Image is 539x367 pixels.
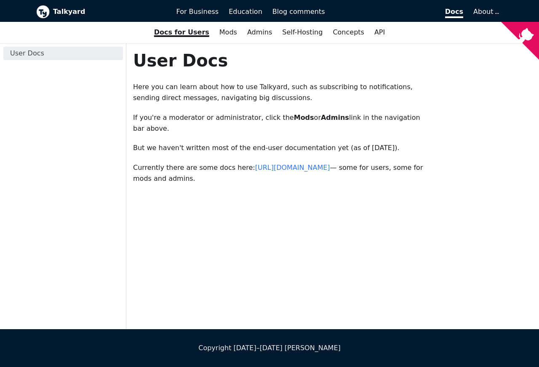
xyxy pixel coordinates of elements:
a: Docs [330,5,469,19]
a: Admins [242,25,277,40]
a: User Docs [3,47,123,60]
a: Mods [214,25,242,40]
strong: Mods [294,114,314,121]
span: Education [229,8,262,16]
p: If you're a moderator or administrator, click the or link in the navigation bar above. [133,112,429,135]
p: Currently there are some docs here: — some for users, some for mods and admins. [133,162,429,185]
a: Concepts [328,25,369,40]
a: Self-Hosting [277,25,328,40]
p: But we haven't written most of the end-user documentation yet (as of [DATE]). [133,143,429,153]
b: Talkyard [53,6,165,17]
span: For Business [176,8,219,16]
a: API [369,25,390,40]
a: Blog comments [267,5,330,19]
a: For Business [171,5,224,19]
a: [URL][DOMAIN_NAME] [255,164,330,172]
a: Talkyard logoTalkyard [36,5,165,18]
h1: User Docs [133,50,429,71]
div: Copyright [DATE]–[DATE] [PERSON_NAME] [36,343,503,354]
a: Education [224,5,267,19]
strong: Admins [321,114,349,121]
span: Blog comments [272,8,325,16]
a: About [473,8,498,16]
span: Docs [445,8,463,18]
img: Talkyard logo [36,5,50,18]
p: Here you can learn about how to use Talkyard, such as subscribing to notifications, sending direc... [133,82,429,104]
a: Docs for Users [149,25,214,40]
